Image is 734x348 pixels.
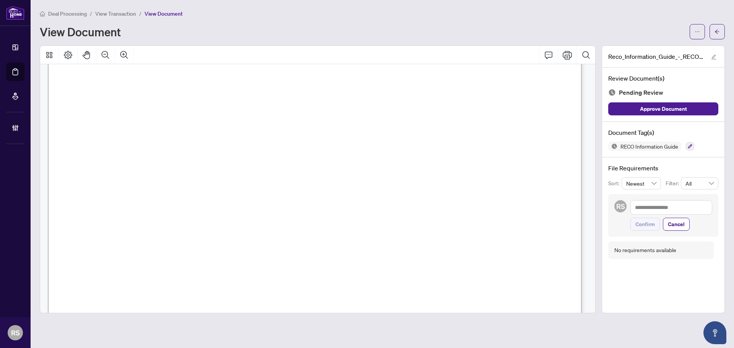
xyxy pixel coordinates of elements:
button: Open asap [703,321,726,344]
span: Deal Processing [48,10,87,17]
img: Document Status [608,89,616,96]
span: Cancel [668,218,685,230]
h1: View Document [40,26,121,38]
li: / [139,9,141,18]
span: ellipsis [695,29,700,34]
span: edit [711,54,716,60]
div: No requirements available [614,246,676,254]
span: View Transaction [95,10,136,17]
button: Cancel [663,218,690,231]
span: Approve Document [640,103,687,115]
h4: File Requirements [608,163,718,173]
span: Pending Review [619,87,663,98]
span: arrow-left [715,29,720,34]
img: logo [6,6,24,20]
li: / [90,9,92,18]
span: View Document [145,10,183,17]
h4: Document Tag(s) [608,128,718,137]
p: Sort: [608,179,622,188]
p: Filter: [666,179,681,188]
span: RECO Information Guide [617,144,681,149]
img: Status Icon [608,142,617,151]
button: Approve Document [608,102,718,115]
span: RS [616,201,625,212]
span: Newest [626,178,657,189]
span: home [40,11,45,16]
span: All [685,178,714,189]
h4: Review Document(s) [608,74,718,83]
button: Confirm [630,218,660,231]
span: RS [11,327,20,338]
span: Reco_Information_Guide_-_RECO_Forms 1.pdf [608,52,704,61]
